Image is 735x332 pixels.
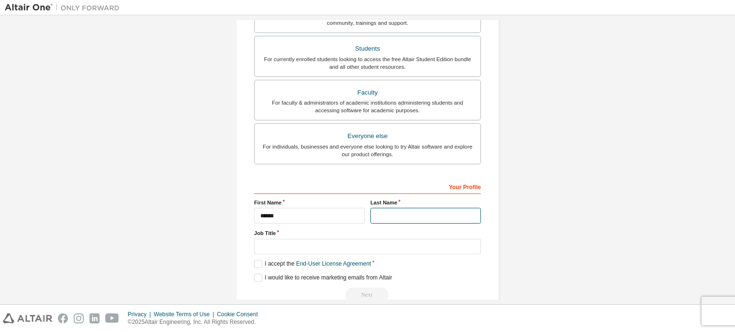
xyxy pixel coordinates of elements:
[260,99,475,114] div: For faculty & administrators of academic institutions administering students and accessing softwa...
[3,313,52,323] img: altair_logo.svg
[154,311,217,318] div: Website Terms of Use
[74,313,84,323] img: instagram.svg
[58,313,68,323] img: facebook.svg
[128,311,154,318] div: Privacy
[370,199,481,206] label: Last Name
[105,313,119,323] img: youtube.svg
[254,288,481,302] div: Read and acccept EULA to continue
[254,260,371,268] label: I accept the
[89,313,100,323] img: linkedin.svg
[5,3,124,12] img: Altair One
[260,129,475,143] div: Everyone else
[296,260,371,267] a: End-User License Agreement
[128,318,264,326] p: © 2025 Altair Engineering, Inc. All Rights Reserved.
[254,199,365,206] label: First Name
[254,274,392,282] label: I would like to receive marketing emails from Altair
[260,143,475,158] div: For individuals, businesses and everyone else looking to try Altair software and explore our prod...
[260,55,475,71] div: For currently enrolled students looking to access the free Altair Student Edition bundle and all ...
[254,229,481,237] label: Job Title
[260,42,475,55] div: Students
[260,86,475,99] div: Faculty
[254,179,481,194] div: Your Profile
[217,311,263,318] div: Cookie Consent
